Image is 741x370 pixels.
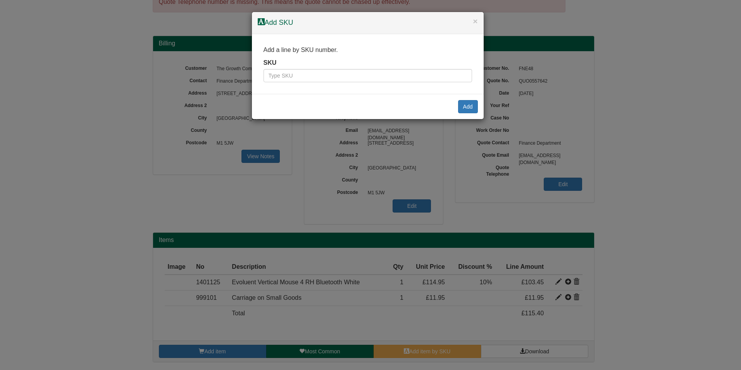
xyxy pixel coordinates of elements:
[264,59,277,67] label: SKU
[258,18,478,28] h4: Add SKU
[458,100,478,113] button: Add
[264,46,472,55] p: Add a line by SKU number.
[264,69,472,82] input: Type SKU
[473,17,477,25] button: ×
